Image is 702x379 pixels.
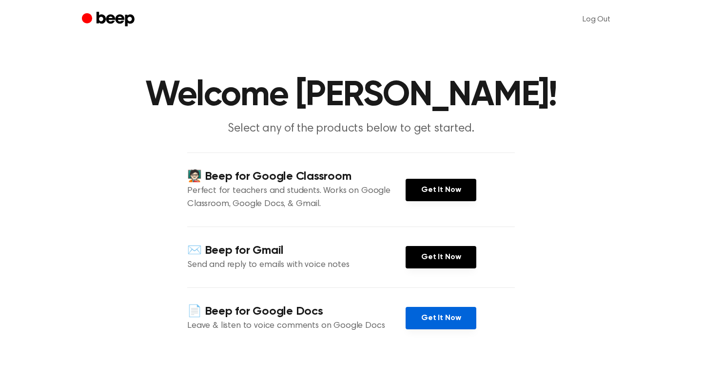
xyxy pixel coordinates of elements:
[573,8,620,31] a: Log Out
[187,243,406,259] h4: ✉️ Beep for Gmail
[187,320,406,333] p: Leave & listen to voice comments on Google Docs
[187,169,406,185] h4: 🧑🏻‍🏫 Beep for Google Classroom
[406,246,476,268] a: Get It Now
[187,185,406,211] p: Perfect for teachers and students. Works on Google Classroom, Google Docs, & Gmail.
[406,307,476,329] a: Get It Now
[164,121,538,137] p: Select any of the products below to get started.
[187,259,406,272] p: Send and reply to emails with voice notes
[187,303,406,320] h4: 📄 Beep for Google Docs
[82,10,137,29] a: Beep
[101,78,601,113] h1: Welcome [PERSON_NAME]!
[406,179,476,201] a: Get It Now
